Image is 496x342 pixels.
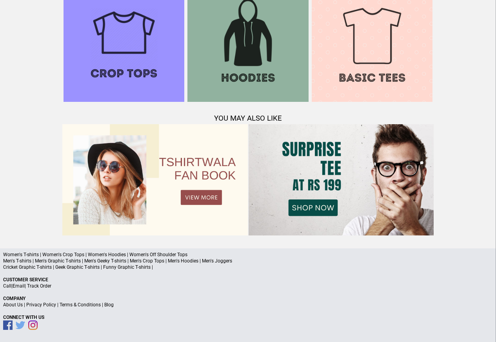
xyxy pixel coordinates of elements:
[3,264,493,270] p: Cricket Graphic T-shirts | Geek Graphic T-shirts | Funny Graphic T-shirts |
[3,283,493,289] p: | |
[27,283,51,289] a: Track Order
[3,295,493,302] p: Company
[3,252,493,258] p: Women's T-shirts | Women's Crop Tops | Women's Hoodies | Women's Off Shoulder Tops
[13,283,25,289] a: Email
[3,258,493,264] p: Men's T-shirts | Men's Graphic T-shirts | Men's Geeky T-shirts | Men's Crop Tops | Men's Hoodies ...
[3,277,493,283] p: Customer Service
[60,302,101,308] a: Terms & Conditions
[3,302,23,308] a: About Us
[3,302,493,308] p: | | |
[104,302,114,308] a: Blog
[3,314,493,320] p: Connect With Us
[3,283,11,289] a: Call
[26,302,56,308] a: Privacy Policy
[214,114,282,123] span: YOU MAY ALSO LIKE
